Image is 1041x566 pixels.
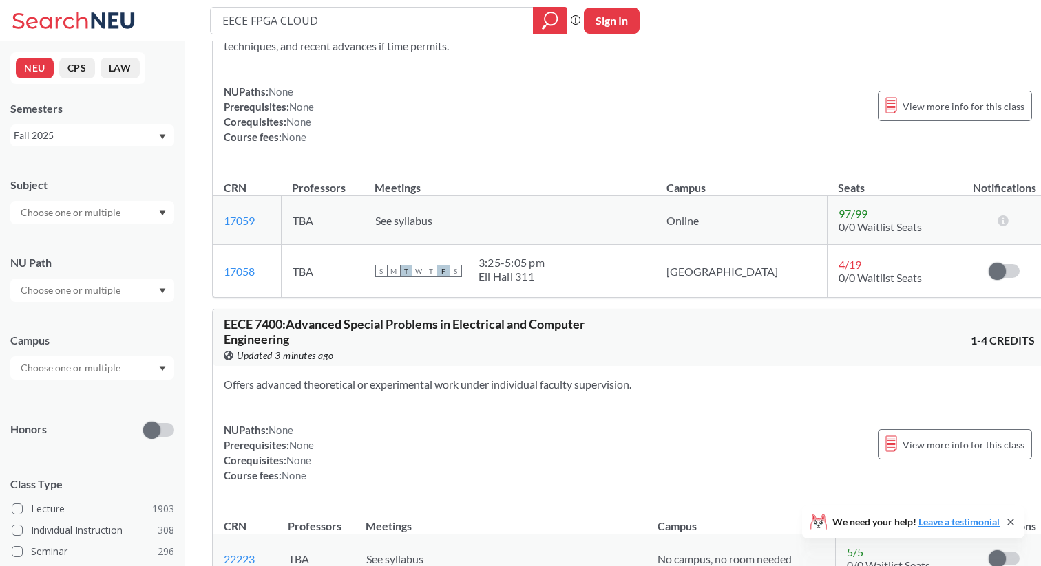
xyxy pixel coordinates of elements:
span: 296 [158,544,174,559]
span: EECE 7400 : Advanced Special Problems in Electrical and Computer Engineering [224,316,585,347]
span: T [400,265,412,277]
span: S [450,265,462,277]
span: Class Type [10,477,174,492]
div: NU Path [10,255,174,270]
label: Seminar [12,543,174,560]
svg: magnifying glass [542,11,558,30]
span: None [289,100,314,113]
input: Choose one or multiple [14,282,129,298]
a: 17059 [224,214,255,227]
svg: Dropdown arrow [159,210,166,216]
div: Fall 2025 [14,128,158,143]
a: 17058 [224,265,255,278]
span: None [286,454,311,466]
input: Choose one or multiple [14,360,129,376]
div: Semesters [10,101,174,116]
span: 0/0 Waitlist Seats [839,271,922,284]
p: Honors [10,422,47,437]
label: Lecture [12,500,174,518]
button: CPS [59,58,95,78]
div: Subject [10,177,174,193]
span: 308 [158,523,174,538]
svg: Dropdown arrow [159,366,166,371]
th: Meetings [355,505,646,534]
span: W [412,265,425,277]
span: None [289,439,314,451]
th: Professors [281,166,364,196]
td: [GEOGRAPHIC_DATA] [655,245,827,298]
svg: Dropdown arrow [159,288,166,294]
div: Dropdown arrow [10,279,174,302]
a: 22223 [224,552,255,565]
span: None [269,85,293,98]
span: See syllabus [375,214,432,227]
svg: Dropdown arrow [159,134,166,140]
td: TBA [281,245,364,298]
section: Offers advanced theoretical or experimental work under individual faculty supervision. [224,377,1035,392]
span: See syllabus [366,552,423,565]
div: CRN [224,180,246,195]
span: None [282,131,306,143]
span: M [388,265,400,277]
div: Campus [10,333,174,348]
a: Leave a testimonial [918,516,1000,527]
span: 1-4 CREDITS [971,333,1035,348]
span: View more info for this class [903,436,1024,453]
span: Updated 3 minutes ago [237,348,334,363]
th: Campus [655,166,827,196]
span: We need your help! [832,517,1000,527]
th: Seats [827,166,963,196]
div: NUPaths: Prerequisites: Corequisites: Course fees: [224,84,314,144]
span: F [437,265,450,277]
th: Campus [646,505,835,534]
label: Individual Instruction [12,521,174,539]
span: 1903 [152,501,174,516]
div: Ell Hall 311 [479,270,545,283]
th: Seats [835,505,963,534]
button: Sign In [584,8,640,34]
button: LAW [101,58,140,78]
th: Professors [277,505,355,534]
span: T [425,265,437,277]
span: None [282,469,306,481]
div: NUPaths: Prerequisites: Corequisites: Course fees: [224,422,314,483]
div: Dropdown arrow [10,201,174,224]
div: 3:25 - 5:05 pm [479,256,545,270]
th: Meetings [364,166,655,196]
td: TBA [281,196,364,245]
span: 97 / 99 [839,207,867,220]
span: None [269,424,293,436]
span: S [375,265,388,277]
span: 4 / 19 [839,258,861,271]
span: 0/0 Waitlist Seats [839,220,922,233]
button: NEU [16,58,54,78]
span: View more info for this class [903,98,1024,115]
div: magnifying glass [533,7,567,34]
div: Fall 2025Dropdown arrow [10,124,174,146]
input: Class, professor, course number, "phrase" [221,9,523,32]
div: CRN [224,519,246,534]
span: 5 / 5 [847,545,863,558]
td: Online [655,196,827,245]
span: None [286,116,311,128]
div: Dropdown arrow [10,356,174,380]
input: Choose one or multiple [14,204,129,221]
